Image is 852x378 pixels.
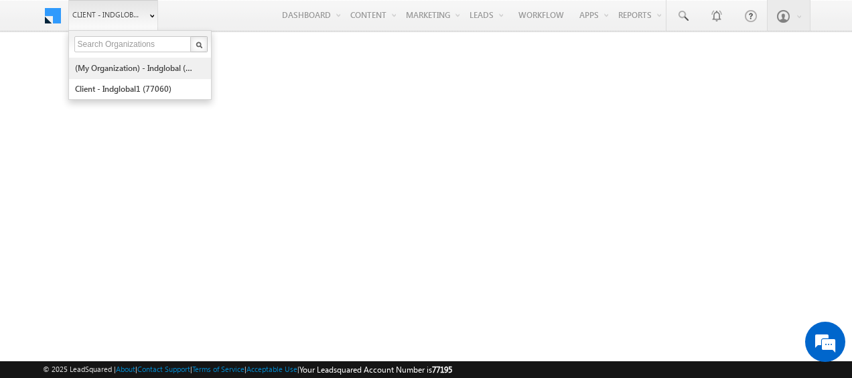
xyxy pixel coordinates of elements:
div: Minimize live chat window [220,7,252,39]
em: Start Chat [182,290,243,308]
a: (My Organization) - indglobal (48060) [74,58,197,78]
img: Search [196,42,202,48]
input: Search Organizations [74,36,192,52]
a: Terms of Service [192,365,244,373]
a: Acceptable Use [246,365,297,373]
a: About [116,365,135,373]
a: Client - indglobal1 (77060) [74,78,197,99]
textarea: Type your message and hit 'Enter' [17,124,244,279]
img: d_60004797649_company_0_60004797649 [23,70,56,88]
span: Your Leadsquared Account Number is [299,365,452,375]
span: © 2025 LeadSquared | | | | | [43,363,452,376]
a: Contact Support [137,365,190,373]
div: Chat with us now [70,70,225,88]
span: Client - indglobal2 (77195) [72,8,143,21]
span: 77195 [432,365,452,375]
